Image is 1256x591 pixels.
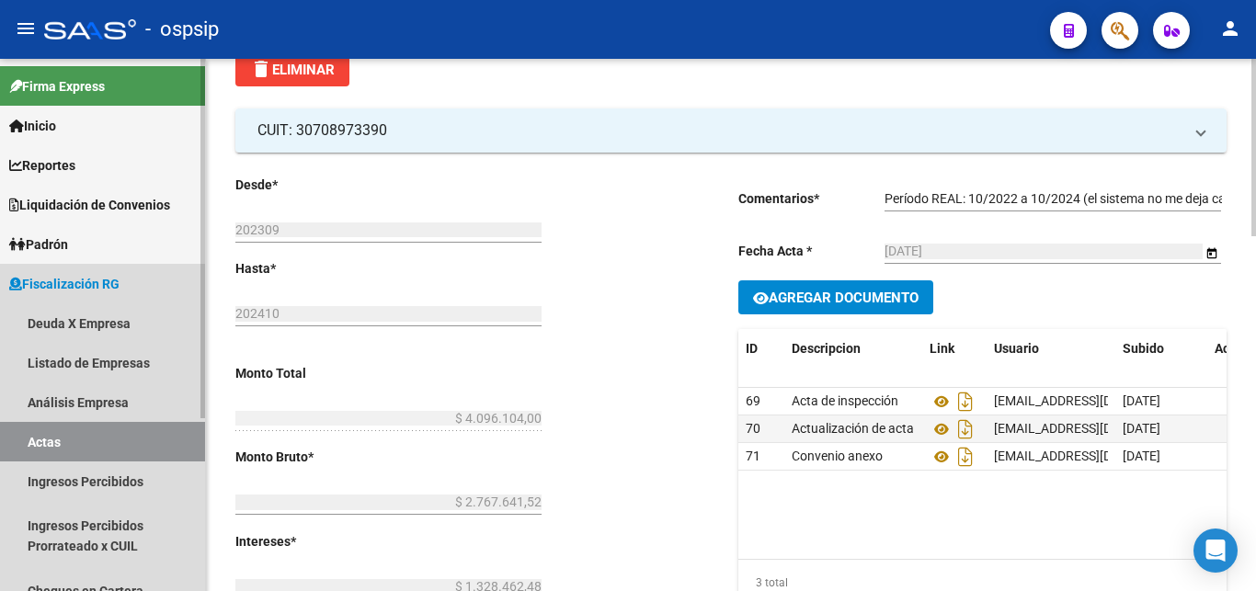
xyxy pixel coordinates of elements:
button: Agregar Documento [738,280,933,314]
div: Open Intercom Messenger [1193,528,1238,573]
datatable-header-cell: Usuario [987,329,1115,369]
mat-icon: person [1219,17,1241,40]
span: Firma Express [9,76,105,97]
span: Padrón [9,234,68,255]
span: Inicio [9,116,56,136]
span: Eliminar [250,62,335,78]
button: Eliminar [235,53,349,86]
span: ID [746,341,758,356]
span: Actualización de acta [792,421,914,436]
span: Accion [1215,341,1254,356]
span: Fiscalización RG [9,274,120,294]
span: Acta de inspección [792,393,898,408]
p: Desde [235,175,374,195]
p: Monto Bruto [235,447,374,467]
i: Descargar documento [953,442,977,472]
span: 69 [746,393,760,408]
p: Comentarios [738,188,885,209]
span: [DATE] [1123,449,1160,463]
span: Usuario [994,341,1039,356]
p: Monto Total [235,363,374,383]
mat-expansion-panel-header: CUIT: 30708973390 [235,108,1227,153]
datatable-header-cell: Subido [1115,329,1207,369]
span: Link [930,341,954,356]
span: 71 [746,449,760,463]
mat-icon: delete [250,58,272,80]
span: 70 [746,421,760,436]
span: Agregar Documento [769,290,919,306]
span: [DATE] [1123,421,1160,436]
i: Descargar documento [953,387,977,416]
datatable-header-cell: Descripcion [784,329,922,369]
span: - ospsip [145,9,219,50]
p: Intereses [235,531,374,551]
datatable-header-cell: Link [922,329,987,369]
span: Reportes [9,155,75,176]
span: Convenio anexo [792,449,883,463]
datatable-header-cell: ID [738,329,784,369]
p: Hasta [235,258,374,278]
mat-panel-title: CUIT: 30708973390 [257,120,1182,141]
mat-icon: menu [15,17,37,40]
p: Fecha Acta * [738,241,885,261]
i: Descargar documento [953,415,977,444]
span: Liquidación de Convenios [9,195,170,215]
span: Subido [1123,341,1164,356]
span: Descripcion [792,341,861,356]
span: [DATE] [1123,393,1160,408]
